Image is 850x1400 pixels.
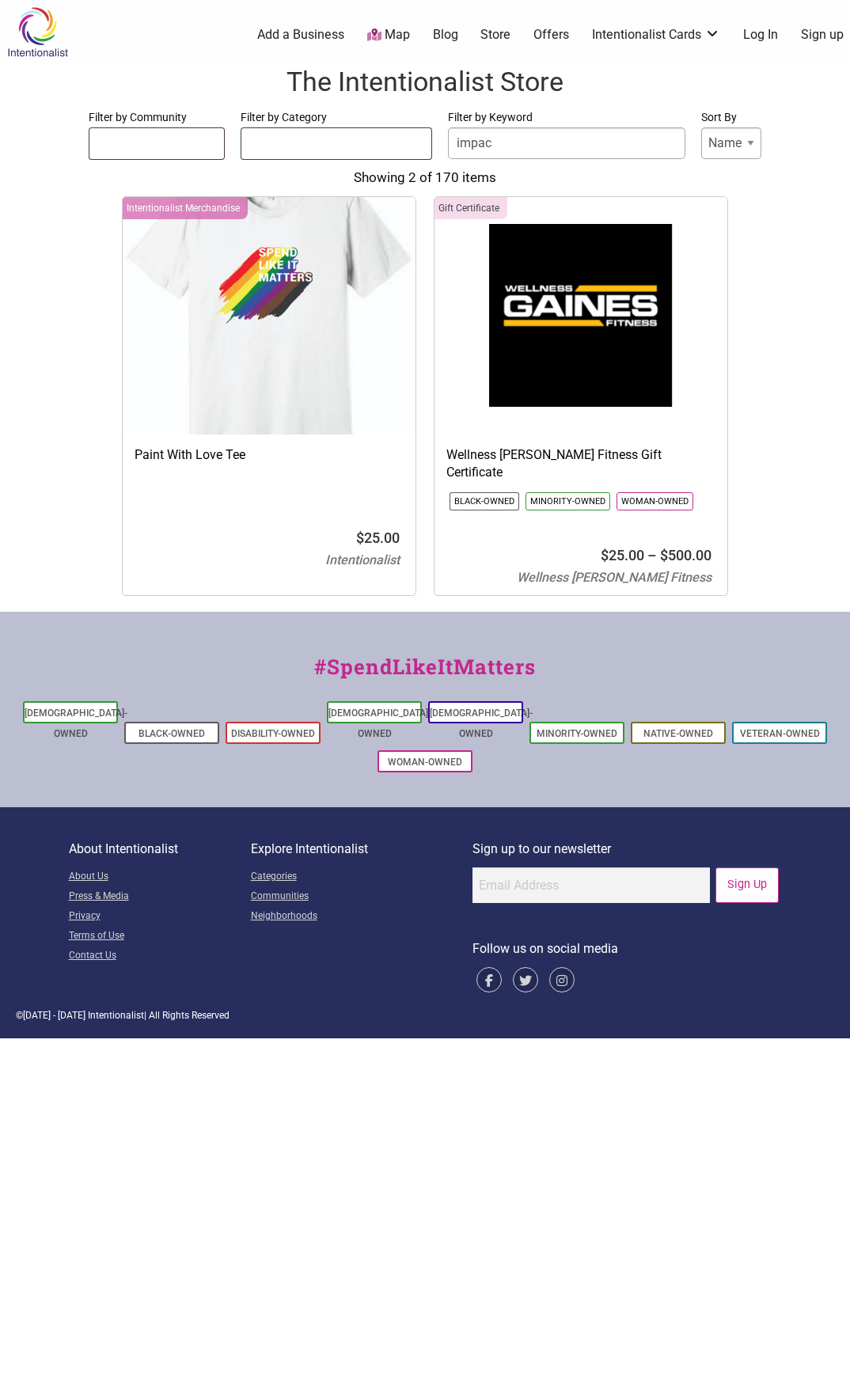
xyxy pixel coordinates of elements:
a: About Us [69,867,251,887]
span: Intentionalist [88,1010,144,1021]
a: [DEMOGRAPHIC_DATA]-Owned [430,708,533,739]
h3: Paint With Love Tee [135,446,404,464]
bdi: 25.00 [356,529,400,546]
a: Contact Us [69,947,251,966]
p: Follow us on social media [472,939,782,959]
p: Explore Intentionalist [251,839,472,859]
a: Sign up [801,26,844,44]
a: Map [367,26,410,44]
div: Click to show only this category [123,197,248,219]
a: Intentionalist Cards [592,26,720,44]
li: Click to show only this community [526,492,610,510]
img: Wellness Gaines Fitness [434,197,727,434]
a: Blog [433,26,458,44]
span: Wellness [PERSON_NAME] Fitness [517,570,711,585]
a: Log In [743,26,778,44]
label: Filter by Community [89,108,225,127]
a: Minority-Owned [537,728,617,739]
a: Terms of Use [69,927,251,947]
a: Black-Owned [139,728,205,739]
div: © | All Rights Reserved [16,1008,834,1022]
div: Click to show only this category [434,197,507,219]
p: About Intentionalist [69,839,251,859]
li: Click to show only this community [450,492,519,510]
a: Offers [533,26,569,44]
span: [DATE] - [DATE] [23,1010,85,1021]
input: Sign Up [715,867,780,903]
label: Sort By [701,108,761,127]
h3: Wellness [PERSON_NAME] Fitness Gift Certificate [446,446,715,482]
input: Email Address [472,867,710,903]
a: Add a Business [257,26,344,44]
img: Pride tee - rainbow paint [123,197,416,434]
bdi: 25.00 [601,547,644,563]
span: $ [601,547,609,563]
a: Neighborhoods [251,907,472,927]
a: Veteran-Owned [740,728,820,739]
li: Click to show only this community [617,492,693,510]
span: $ [660,547,668,563]
p: Sign up to our newsletter [472,839,782,859]
a: Communities [251,887,472,907]
a: [DEMOGRAPHIC_DATA]-Owned [328,708,431,739]
a: Store [480,26,510,44]
div: Showing 2 of 170 items [16,168,834,188]
a: Native-Owned [643,728,713,739]
a: [DEMOGRAPHIC_DATA]-Owned [25,708,127,739]
input: at least 3 characters [448,127,685,159]
span: – [647,547,657,563]
a: Woman-Owned [388,757,462,768]
bdi: 500.00 [660,547,711,563]
h1: The Intentionalist Store [16,63,834,101]
a: Categories [251,867,472,887]
a: Press & Media [69,887,251,907]
label: Filter by Keyword [448,108,685,127]
span: Intentionalist [325,552,400,567]
label: Filter by Category [241,108,432,127]
span: $ [356,529,364,546]
a: Privacy [69,907,251,927]
a: Disability-Owned [231,728,315,739]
